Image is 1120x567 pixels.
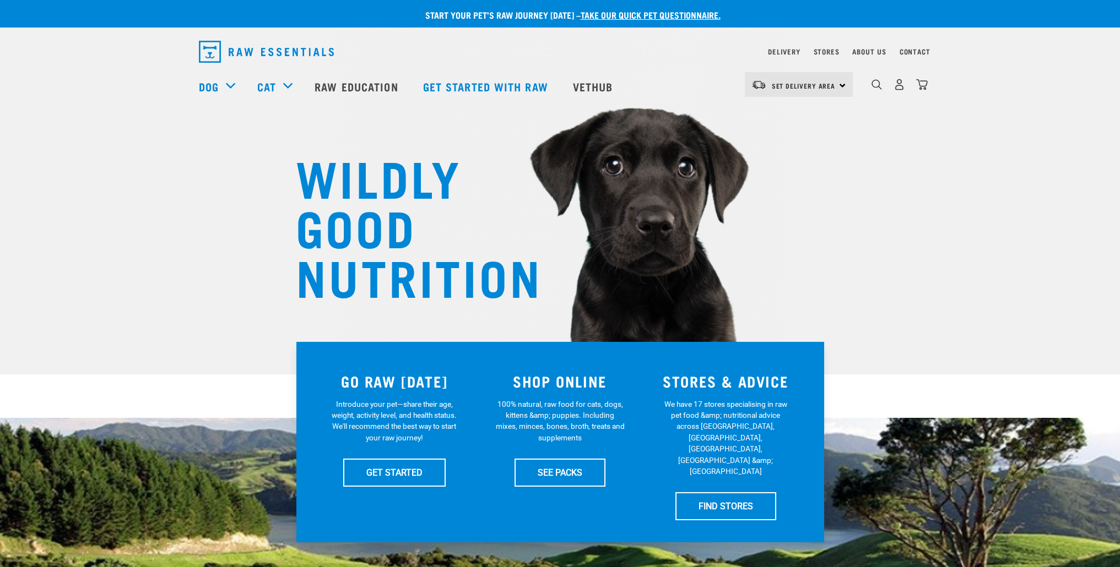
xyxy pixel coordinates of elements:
[329,399,459,444] p: Introduce your pet—share their age, weight, activity level, and health status. We'll recommend th...
[900,50,930,53] a: Contact
[318,373,471,390] h3: GO RAW [DATE]
[257,78,276,95] a: Cat
[661,399,791,477] p: We have 17 stores specialising in raw pet food &amp; nutritional advice across [GEOGRAPHIC_DATA],...
[814,50,840,53] a: Stores
[581,12,721,17] a: take our quick pet questionnaire.
[872,79,882,90] img: home-icon-1@2x.png
[675,492,776,520] a: FIND STORES
[304,64,412,108] a: Raw Education
[852,50,886,53] a: About Us
[484,373,636,390] h3: SHOP ONLINE
[894,79,905,90] img: user.png
[768,50,800,53] a: Delivery
[916,79,928,90] img: home-icon@2x.png
[190,36,930,67] nav: dropdown navigation
[772,84,836,88] span: Set Delivery Area
[562,64,627,108] a: Vethub
[343,459,446,486] a: GET STARTED
[495,399,625,444] p: 100% natural, raw food for cats, dogs, kittens &amp; puppies. Including mixes, minces, bones, bro...
[412,64,562,108] a: Get started with Raw
[751,80,766,90] img: van-moving.png
[515,459,605,486] a: SEE PACKS
[296,151,516,300] h1: WILDLY GOOD NUTRITION
[199,78,219,95] a: Dog
[650,373,802,390] h3: STORES & ADVICE
[199,41,334,63] img: Raw Essentials Logo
